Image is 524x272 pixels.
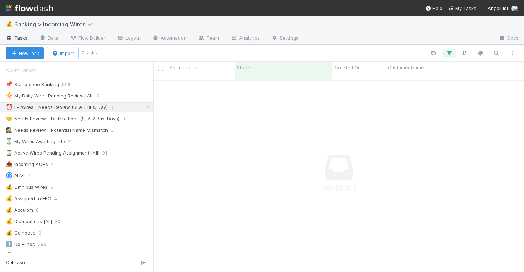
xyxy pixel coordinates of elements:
[6,91,94,100] div: My Daily Wires Pending Review [All]
[388,64,424,71] span: Customer Name
[6,252,13,258] span: ❓
[64,33,111,44] a: Flow Builder
[493,33,524,44] a: Docs
[70,34,105,41] span: Flow Builder
[334,64,361,71] span: Created On
[6,103,108,112] div: LP Wires - Needs Review (SLA 1 Bus. Day)
[110,103,120,112] span: 0
[6,218,13,224] span: 💰
[6,2,53,14] img: logo-inverted-e16ddd16eac7371096b0.svg
[33,33,64,44] a: Data
[6,126,108,135] div: Needs Review - Potential Name Mismatch
[6,228,36,237] div: Coinbase
[225,33,265,44] a: Analytics
[192,33,225,44] a: Team
[111,33,146,44] a: Layout
[62,80,78,89] span: 903
[14,21,96,28] span: Banking > Incoming Wires
[82,50,97,56] small: 0 tasks
[102,148,114,157] span: 91
[6,150,13,156] span: ⌛
[425,5,442,12] div: Help
[237,64,250,71] span: Stage
[6,138,13,144] span: ⌛
[158,66,163,71] input: Toggle All Rows Selected
[50,183,60,192] span: 5
[6,104,13,110] span: ⏰
[6,240,35,249] div: Up Funds
[6,148,99,157] div: Active Wires Pending Assignment [All]
[6,80,59,89] div: Standalone Banking
[6,183,47,192] div: Omnibus Wires
[54,194,64,203] span: 4
[265,33,304,44] a: Settings
[6,34,28,41] span: Tasks
[6,92,13,99] span: 🔆
[6,114,119,123] div: Needs Review - Distributions (SLA 2 Bus. Days)
[6,161,13,167] span: 📥
[38,240,53,249] span: 260
[6,260,25,266] span: Collapse
[6,207,13,213] span: 💰
[6,64,36,78] span: Saved Views
[6,195,13,201] span: 💰
[170,64,197,71] span: Assigned To
[6,81,13,87] span: 📌
[55,217,68,226] span: 30
[6,47,44,59] button: NewTask
[6,21,13,27] span: 💰
[6,251,45,260] div: Unassignable
[146,33,192,44] a: Automation
[6,194,51,203] div: Assigned to FBO
[122,114,132,123] span: 0
[488,5,508,11] span: AngelList
[6,171,26,180] div: RUVs
[6,160,48,169] div: Incoming ACHs
[47,47,79,59] button: Import
[6,217,52,226] div: Distributions [All]
[97,91,107,100] span: 0
[47,251,57,260] span: 9
[6,241,13,247] span: ⬆️
[6,230,13,236] span: 💰
[51,160,61,169] span: 2
[6,206,33,215] div: Acquiom
[448,5,476,11] span: My Tasks
[6,172,13,178] span: 🌀
[6,127,13,133] span: 🕵️‍♀️
[6,137,65,146] div: My Wires Awaiting Info
[68,137,78,146] span: 2
[111,126,121,135] span: 0
[36,206,46,215] span: 0
[448,5,476,12] a: My Tasks
[6,115,13,121] span: 🤝
[38,228,48,237] span: 0
[511,5,518,12] img: avatar_eacbd5bb-7590-4455-a9e9-12dcb5674423.png
[28,171,38,180] span: 1
[6,184,13,190] span: 💰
